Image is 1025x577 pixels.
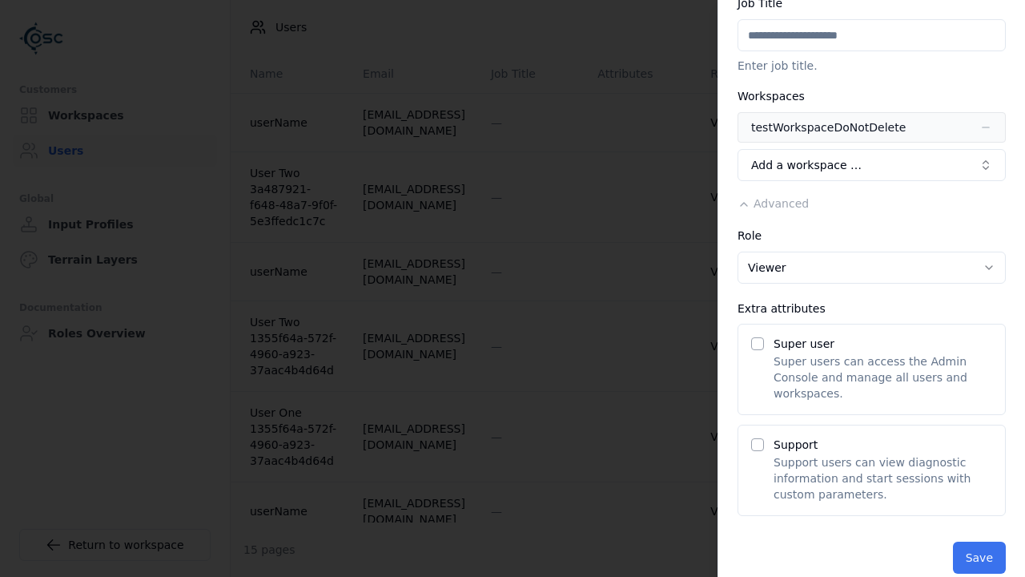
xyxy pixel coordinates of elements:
[738,196,809,212] button: Advanced
[774,454,992,502] p: Support users can view diagnostic information and start sessions with custom parameters.
[953,542,1006,574] button: Save
[738,58,1006,74] p: Enter job title.
[751,119,906,135] div: testWorkspaceDoNotDelete
[738,229,762,242] label: Role
[738,303,1006,314] div: Extra attributes
[774,337,834,350] label: Super user
[774,438,818,451] label: Support
[751,157,862,173] span: Add a workspace …
[754,197,809,210] span: Advanced
[774,353,992,401] p: Super users can access the Admin Console and manage all users and workspaces.
[738,90,805,103] label: Workspaces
